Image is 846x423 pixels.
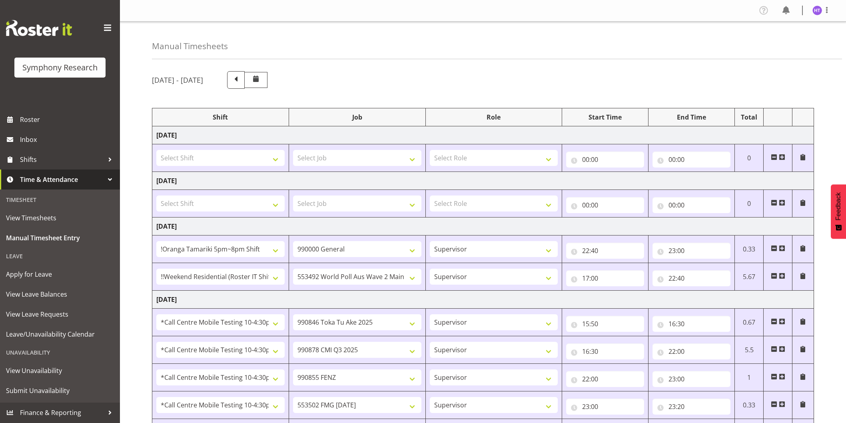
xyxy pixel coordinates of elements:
[739,112,759,122] div: Total
[20,174,104,186] span: Time & Attendance
[652,371,730,387] input: Click to select...
[2,228,118,248] a: Manual Timesheet Entry
[735,364,764,391] td: 1
[2,264,118,284] a: Apply for Leave
[6,288,114,300] span: View Leave Balances
[652,112,730,122] div: End Time
[831,184,846,239] button: Feedback - Show survey
[566,243,644,259] input: Click to select...
[566,343,644,359] input: Click to select...
[152,42,228,51] h4: Manual Timesheets
[6,268,114,280] span: Apply for Leave
[566,371,644,387] input: Click to select...
[2,344,118,361] div: Unavailability
[735,336,764,364] td: 5.5
[812,6,822,15] img: hal-thomas1264.jpg
[735,144,764,172] td: 0
[152,217,814,235] td: [DATE]
[566,112,644,122] div: Start Time
[6,212,114,224] span: View Timesheets
[2,381,118,401] a: Submit Unavailability
[652,243,730,259] input: Click to select...
[566,152,644,168] input: Click to select...
[152,76,203,84] h5: [DATE] - [DATE]
[566,316,644,332] input: Click to select...
[156,112,285,122] div: Shift
[2,208,118,228] a: View Timesheets
[2,361,118,381] a: View Unavailability
[2,324,118,344] a: Leave/Unavailability Calendar
[735,190,764,217] td: 0
[735,309,764,336] td: 0.67
[22,62,98,74] div: Symphony Research
[6,328,114,340] span: Leave/Unavailability Calendar
[20,154,104,166] span: Shifts
[652,270,730,286] input: Click to select...
[652,399,730,415] input: Click to select...
[152,291,814,309] td: [DATE]
[652,316,730,332] input: Click to select...
[6,308,114,320] span: View Leave Requests
[652,343,730,359] input: Click to select...
[2,192,118,208] div: Timesheet
[20,134,116,146] span: Inbox
[2,248,118,264] div: Leave
[652,152,730,168] input: Click to select...
[566,270,644,286] input: Click to select...
[2,304,118,324] a: View Leave Requests
[152,172,814,190] td: [DATE]
[835,192,842,220] span: Feedback
[6,20,72,36] img: Rosterit website logo
[735,391,764,419] td: 0.33
[566,399,644,415] input: Click to select...
[652,197,730,213] input: Click to select...
[20,407,104,419] span: Finance & Reporting
[735,235,764,263] td: 0.33
[566,197,644,213] input: Click to select...
[430,112,558,122] div: Role
[735,263,764,291] td: 5.67
[293,112,421,122] div: Job
[6,385,114,397] span: Submit Unavailability
[152,126,814,144] td: [DATE]
[6,232,114,244] span: Manual Timesheet Entry
[20,114,116,126] span: Roster
[2,284,118,304] a: View Leave Balances
[6,365,114,377] span: View Unavailability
